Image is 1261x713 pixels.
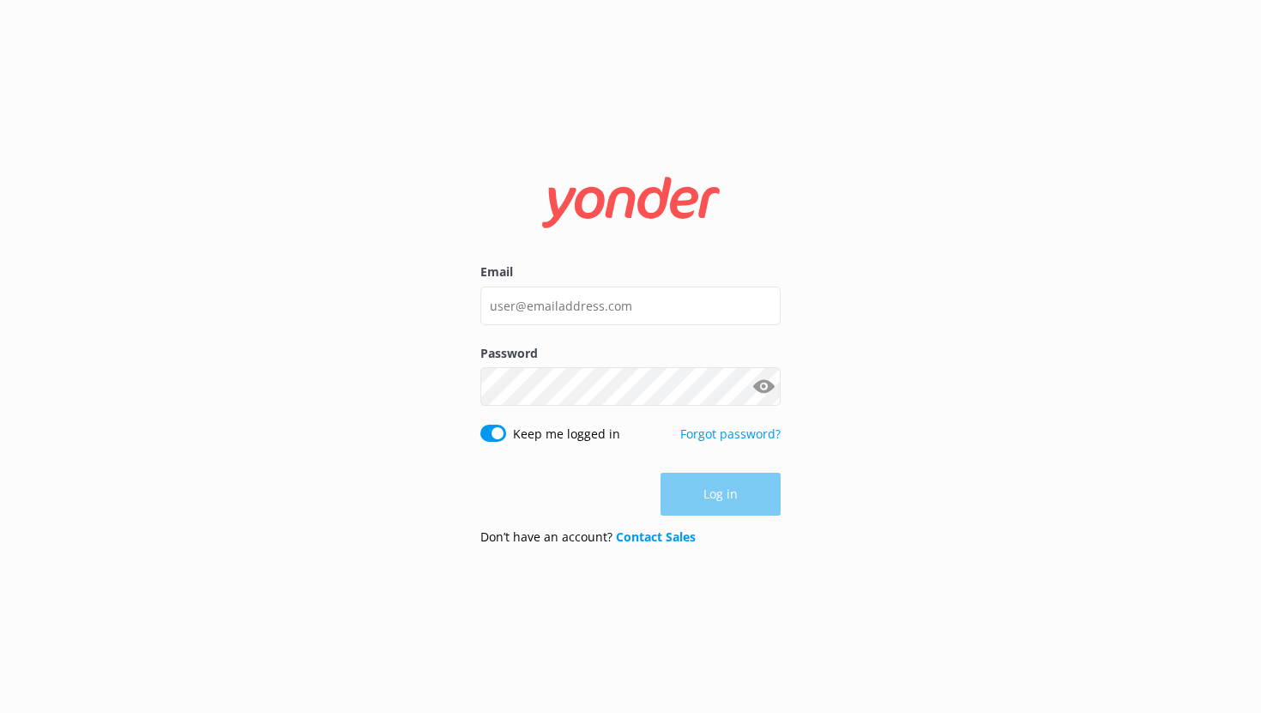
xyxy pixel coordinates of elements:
label: Email [480,263,781,281]
p: Don’t have an account? [480,528,696,547]
label: Password [480,344,781,363]
label: Keep me logged in [513,425,620,444]
a: Forgot password? [680,426,781,442]
button: Show password [746,370,781,404]
input: user@emailaddress.com [480,287,781,325]
a: Contact Sales [616,529,696,545]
